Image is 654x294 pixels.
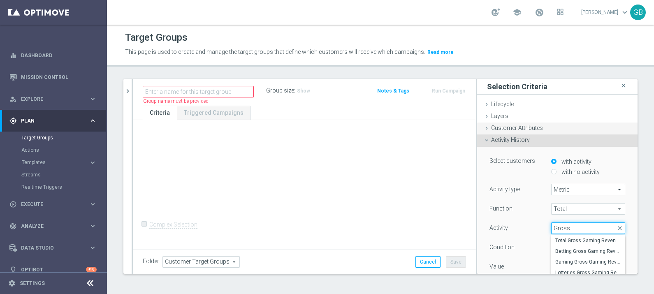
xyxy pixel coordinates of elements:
a: Target Groups [21,134,86,141]
i: keyboard_arrow_right [89,95,97,103]
span: Activity History [491,137,530,143]
label: Function [489,205,513,212]
div: Target Groups [21,132,106,144]
label: Folder [143,258,159,265]
span: Betting Gross Gaming Revenue [555,248,621,255]
span: Lifecycle [491,101,514,107]
span: Data Studio [21,245,89,250]
a: Mission Control [21,66,97,88]
a: Streams [21,171,86,178]
a: Settings [20,281,45,286]
span: Execute [21,202,89,207]
div: GB [630,5,646,20]
input: Quick find [551,222,625,234]
i: lightbulb [9,266,17,273]
button: person_search Explore keyboard_arrow_right [9,96,97,102]
span: close [617,225,623,231]
button: track_changes Analyze keyboard_arrow_right [9,223,97,229]
i: close [619,80,628,91]
div: Templates [22,160,89,165]
i: equalizer [9,52,17,59]
span: Gaming Gross Gaming Revenue [555,259,621,265]
a: Triggered Campaigns [177,106,250,120]
lable: Select customers [489,157,535,164]
i: keyboard_arrow_right [89,244,97,252]
div: Optibot [9,259,97,280]
button: Data Studio keyboard_arrow_right [9,245,97,251]
a: Dashboard [21,44,97,66]
label: : [294,87,295,94]
i: keyboard_arrow_right [89,117,97,125]
span: Customer Attributes [491,125,543,131]
span: Explore [21,97,89,102]
a: Realtime Triggers [21,184,86,190]
span: Plan [21,118,89,123]
button: Notes & Tags [376,86,410,95]
i: person_search [9,95,17,103]
label: with no activity [559,168,600,176]
button: gps_fixed Plan keyboard_arrow_right [9,118,97,124]
label: Activity [489,224,508,231]
div: Execute [9,201,89,208]
label: Value [489,263,504,270]
label: Complex Selection [149,221,197,229]
label: Activity type [489,185,520,193]
div: Streams [21,169,106,181]
div: Analyze [9,222,89,230]
a: Optibot [21,259,86,280]
span: Layers [491,113,508,119]
i: track_changes [9,222,17,230]
button: chevron_right [123,79,132,103]
i: play_circle_outline [9,201,17,208]
i: gps_fixed [9,117,17,125]
label: Group name must be provided [143,98,209,105]
i: settings [8,280,16,287]
div: Templates [21,156,106,169]
div: Actions [21,144,106,156]
span: Templates [22,160,81,165]
a: Actions [21,147,86,153]
a: [PERSON_NAME]keyboard_arrow_down [580,6,630,19]
i: keyboard_arrow_right [89,159,97,167]
a: Criteria [143,106,177,120]
label: Group size [266,87,294,94]
button: equalizer Dashboard [9,52,97,59]
i: chevron_right [124,87,132,95]
button: play_circle_outline Execute keyboard_arrow_right [9,201,97,208]
div: Mission Control [9,66,97,88]
span: keyboard_arrow_down [620,8,629,17]
div: Realtime Triggers [21,181,106,193]
i: keyboard_arrow_right [89,200,97,208]
label: Condition [489,243,515,251]
button: Read more [427,48,455,57]
div: +10 [86,267,97,272]
h1: Target Groups [125,32,188,44]
button: lightbulb Optibot +10 [9,266,97,273]
h3: Selection Criteria [487,82,547,91]
label: with activity [559,158,591,165]
span: This page is used to create and manage the target groups that define which customers will receive... [125,49,425,55]
div: Plan [9,117,89,125]
span: Total Gross Gaming Revenue [555,237,621,244]
span: Lotteries Gross Gaming Revenue [555,269,621,276]
button: Mission Control [9,74,97,81]
span: Analyze [21,224,89,229]
span: school [513,8,522,17]
button: Save [446,256,466,268]
button: Templates keyboard_arrow_right [21,159,97,166]
i: keyboard_arrow_right [89,222,97,230]
button: Cancel [415,256,441,268]
div: Explore [9,95,89,103]
input: Enter a name for this target group [143,86,254,97]
div: Dashboard [9,44,97,66]
div: Data Studio [9,244,89,252]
